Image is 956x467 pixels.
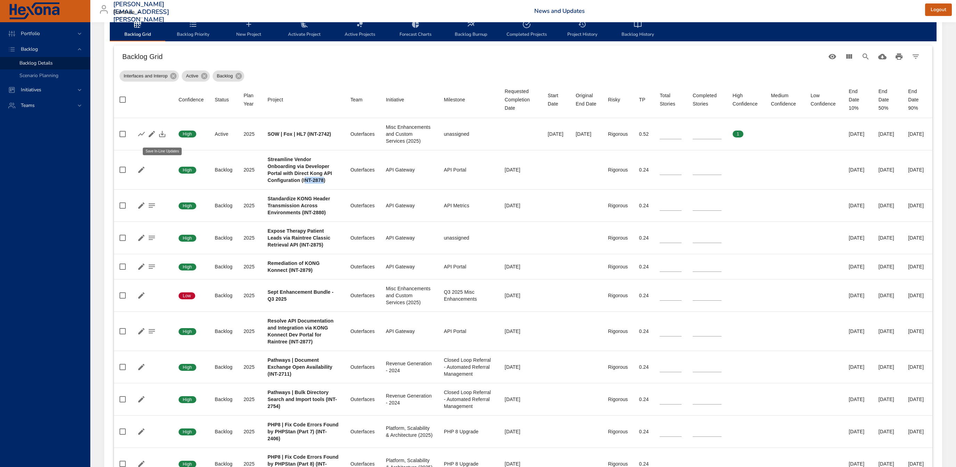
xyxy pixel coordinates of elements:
span: Backlog History [614,20,661,39]
div: Outerfaces [351,364,375,370]
button: Print [891,48,907,65]
span: Plan Year [244,91,256,108]
span: Interfaces and Interop [119,73,172,80]
button: Download CSV [874,48,891,65]
div: Sort [267,95,283,104]
span: Risky [608,95,628,104]
span: Activate Project [281,20,328,39]
div: Sort [444,95,465,104]
img: Hexona [8,2,60,20]
div: Revenue Generation - 2024 [386,360,433,374]
h3: [PERSON_NAME][EMAIL_ADDRESS][PERSON_NAME][DOMAIN_NAME] [113,1,169,31]
div: Outerfaces [351,396,375,403]
div: Active [215,131,232,137]
div: [DATE] [849,428,867,435]
span: High [179,264,196,270]
span: High [179,364,196,370]
div: Rigorous [608,263,628,270]
div: [DATE] [505,328,537,335]
div: High Confidence [733,91,760,108]
b: Expose Therapy Patient Leads via Raintree Classic Retrieval API (INT-2875) [267,228,330,248]
div: 0.24 [639,234,649,241]
button: Standard Views [824,48,841,65]
div: Sort [660,91,682,108]
div: 2025 [244,364,256,370]
div: API Gateway [386,328,433,335]
div: Interfaces and Interop [119,70,179,82]
button: Edit Project Details [136,200,147,211]
b: PHP8 | Fix Code Errors Found by PHPStan (Part 7) (INT-2406) [267,422,338,441]
div: [DATE] [879,263,897,270]
span: Active Projects [336,20,384,39]
div: Rigorous [608,292,628,299]
div: Milestone [444,95,465,104]
div: Platform, Scalability & Architecture (2025) [386,425,433,439]
div: 0.24 [639,328,649,335]
div: Misc Enhancements and Custom Services (2025) [386,285,433,306]
span: Team [351,95,375,104]
span: Backlog Burnup [447,20,495,39]
div: [DATE] [849,131,867,137]
div: Backlog [215,166,232,173]
button: Logout [925,3,952,16]
a: News and Updates [534,7,585,15]
div: [DATE] [879,166,897,173]
div: API Gateway [386,263,433,270]
div: unassigned [444,234,494,241]
button: Edit Project Details [136,233,147,243]
div: Sort [548,91,565,108]
div: Outerfaces [351,292,375,299]
div: API Gateway [386,234,433,241]
div: 0.24 [639,263,649,270]
span: High [179,429,196,435]
span: Backlog Details [19,60,53,66]
span: Initiative [386,95,433,104]
div: [DATE] [849,234,867,241]
span: Low Confidence [810,91,838,108]
span: Project [267,95,339,104]
span: Project History [559,20,606,39]
div: [DATE] [908,292,927,299]
div: API Portal [444,328,494,335]
div: Sort [179,95,204,104]
div: [DATE] [908,428,927,435]
div: [DATE] [879,292,897,299]
span: Active [182,73,202,80]
div: Team [351,95,363,104]
div: 2025 [244,263,256,270]
span: High [179,131,196,137]
div: Backlog [215,263,232,270]
b: Standardize KONG Header Transmission Across Environments (INT-2880) [267,196,330,215]
div: Backlog [215,234,232,241]
div: 0.24 [639,396,649,403]
div: Completed Stories [693,91,722,108]
div: [DATE] [505,292,537,299]
div: Active [182,70,209,82]
button: View Columns [841,48,857,65]
div: Sort [576,91,597,108]
span: Scenario Planning [19,72,58,79]
div: 2025 [244,131,256,137]
div: Backlog [215,292,232,299]
span: Forecast Charts [392,20,439,39]
div: Total Stories [660,91,682,108]
div: Outerfaces [351,234,375,241]
div: Start Date [548,91,565,108]
div: 2025 [244,292,256,299]
div: 0.52 [639,131,649,137]
div: Sort [351,95,363,104]
div: 2025 [244,428,256,435]
div: Rigorous [608,396,628,403]
div: Requested Completion Date [505,87,537,112]
div: API Gateway [386,202,433,209]
span: 0 [771,131,782,137]
div: [DATE] [505,428,537,435]
div: [DATE] [849,396,867,403]
span: 1 [733,131,743,137]
b: Pathways | Document Exchange Open Availability (INT-2711) [267,357,332,377]
div: [DATE] [908,364,927,370]
button: Edit Project Details [136,261,147,272]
